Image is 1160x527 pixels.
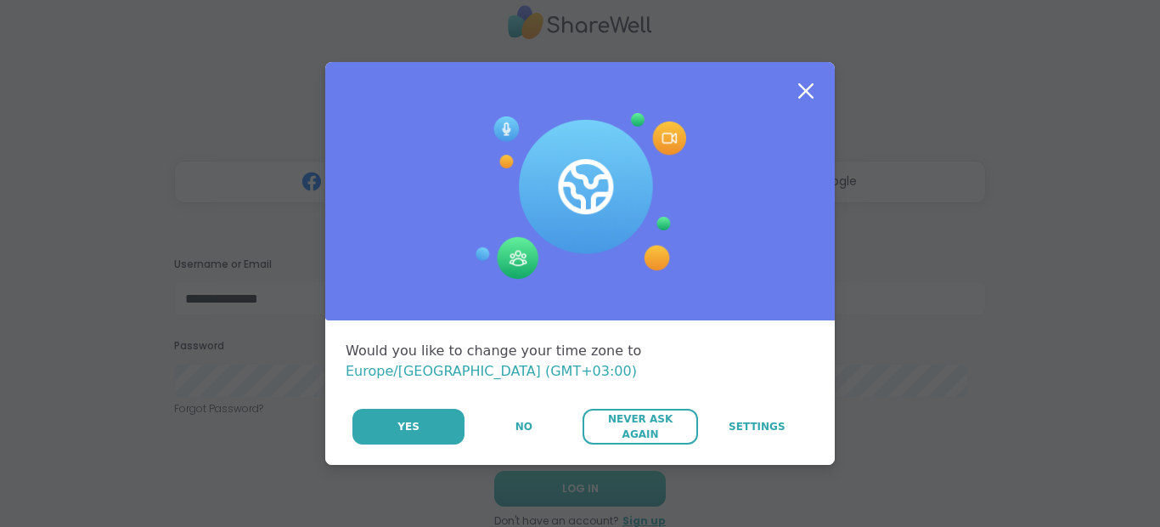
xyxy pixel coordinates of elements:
span: Yes [397,419,420,434]
span: Never Ask Again [591,411,689,442]
button: Yes [352,409,465,445]
span: Europe/[GEOGRAPHIC_DATA] (GMT+03:00) [346,363,637,379]
a: Settings [700,409,814,445]
div: Would you like to change your time zone to [346,341,814,382]
button: Never Ask Again [583,409,697,445]
img: Session Experience [474,113,686,280]
span: Settings [729,419,786,434]
span: No [515,419,532,434]
button: No [466,409,581,445]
